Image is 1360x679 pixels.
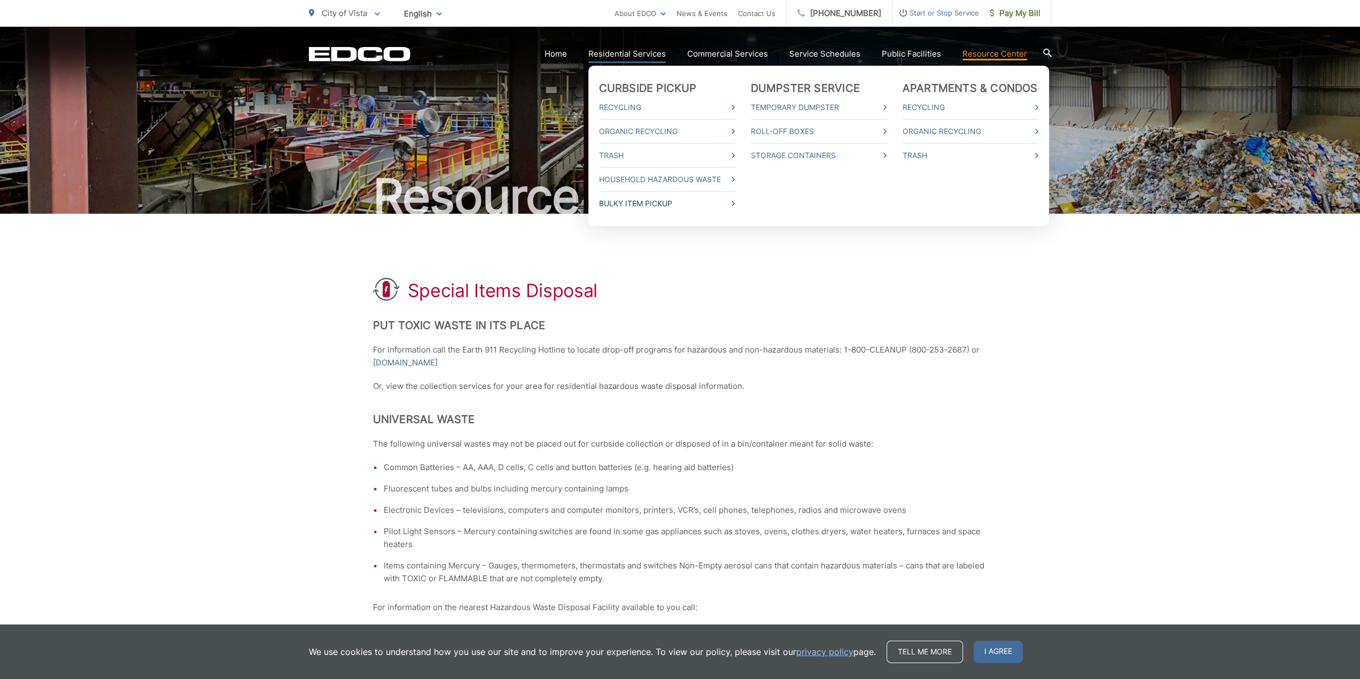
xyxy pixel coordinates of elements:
span: English [396,4,450,23]
p: Or, view the collection services for your area for residential hazardous waste disposal information. [373,380,988,393]
a: News & Events [677,7,727,20]
a: About EDCO [615,7,666,20]
a: Roll-Off Boxes [751,125,887,138]
a: Resource Center [962,48,1027,60]
a: Apartments & Condos [903,82,1038,95]
a: Dumpster Service [751,82,860,95]
a: Trash [903,149,1038,162]
a: Curbside Pickup [599,82,697,95]
p: We use cookies to understand how you use our site and to improve your experience. To view our pol... [309,645,876,658]
span: Pay My Bill [990,7,1040,20]
a: [DOMAIN_NAME] [373,356,438,369]
a: privacy policy [796,645,853,658]
a: Household Hazardous Waste [599,173,735,186]
a: Public Facilities [882,48,941,60]
a: Home [545,48,567,60]
a: Organic Recycling [903,125,1038,138]
a: Service Schedules [789,48,860,60]
a: Recycling [599,101,735,114]
li: Pilot Light Sensors – Mercury containing switches are found in some gas appliances such as stoves... [384,525,988,551]
p: For information call the Earth 911 Recycling Hotline to locate drop-off programs for hazardous an... [373,344,988,369]
p: The following universal wastes may not be placed out for curbside collection or disposed of in a ... [373,438,988,450]
a: EDCD logo. Return to the homepage. [309,46,410,61]
li: Fluorescent tubes and bulbs including mercury containing lamps [384,482,988,495]
a: Residential Services [588,48,666,60]
a: Commercial Services [687,48,768,60]
li: Common Batteries – AA, AAA, D cells, C cells and button batteries (e.g. hearing aid batteries) [384,461,988,474]
a: Recycling [903,101,1038,114]
a: Trash [599,149,735,162]
a: Tell me more [887,641,963,663]
a: Temporary Dumpster [751,101,887,114]
h2: Universal Waste [373,413,988,426]
a: Contact Us [738,7,775,20]
h2: Resource Center [309,170,1052,223]
span: I agree [974,641,1023,663]
h2: Put Toxic Waste In Its Place [373,319,988,332]
p: For information on the nearest Hazardous Waste Disposal Facility available to you call: [373,601,988,614]
a: Organic Recycling [599,125,735,138]
li: Electronic Devices – televisions, computers and computer monitors, printers, VCR’s, cell phones, ... [384,504,988,517]
span: City of Vista [322,8,367,18]
li: Items containing Mercury – Gauges, thermometers, thermostats and switches Non-Empty aerosol cans ... [384,559,988,585]
a: Storage Containers [751,149,887,162]
h1: Special Items Disposal [408,280,597,301]
a: Bulky Item Pickup [599,197,735,210]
